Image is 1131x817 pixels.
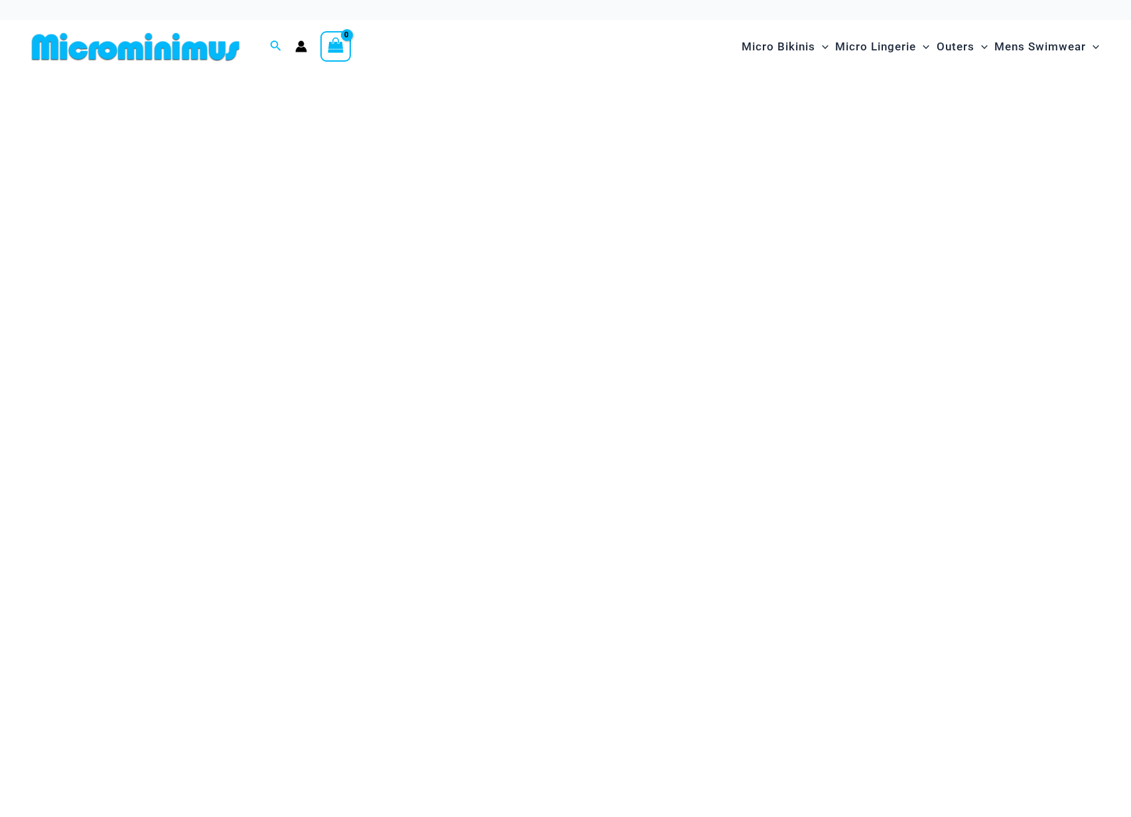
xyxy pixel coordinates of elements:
[937,30,974,64] span: Outers
[742,30,815,64] span: Micro Bikinis
[738,27,832,67] a: Micro BikinisMenu ToggleMenu Toggle
[832,27,933,67] a: Micro LingerieMenu ToggleMenu Toggle
[933,27,991,67] a: OutersMenu ToggleMenu Toggle
[295,40,307,52] a: Account icon link
[270,38,282,55] a: Search icon link
[320,31,351,62] a: View Shopping Cart, empty
[994,30,1086,64] span: Mens Swimwear
[974,30,988,64] span: Menu Toggle
[815,30,829,64] span: Menu Toggle
[991,27,1102,67] a: Mens SwimwearMenu ToggleMenu Toggle
[835,30,916,64] span: Micro Lingerie
[27,32,245,62] img: MM SHOP LOGO FLAT
[916,30,929,64] span: Menu Toggle
[736,25,1104,69] nav: Site Navigation
[1086,30,1099,64] span: Menu Toggle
